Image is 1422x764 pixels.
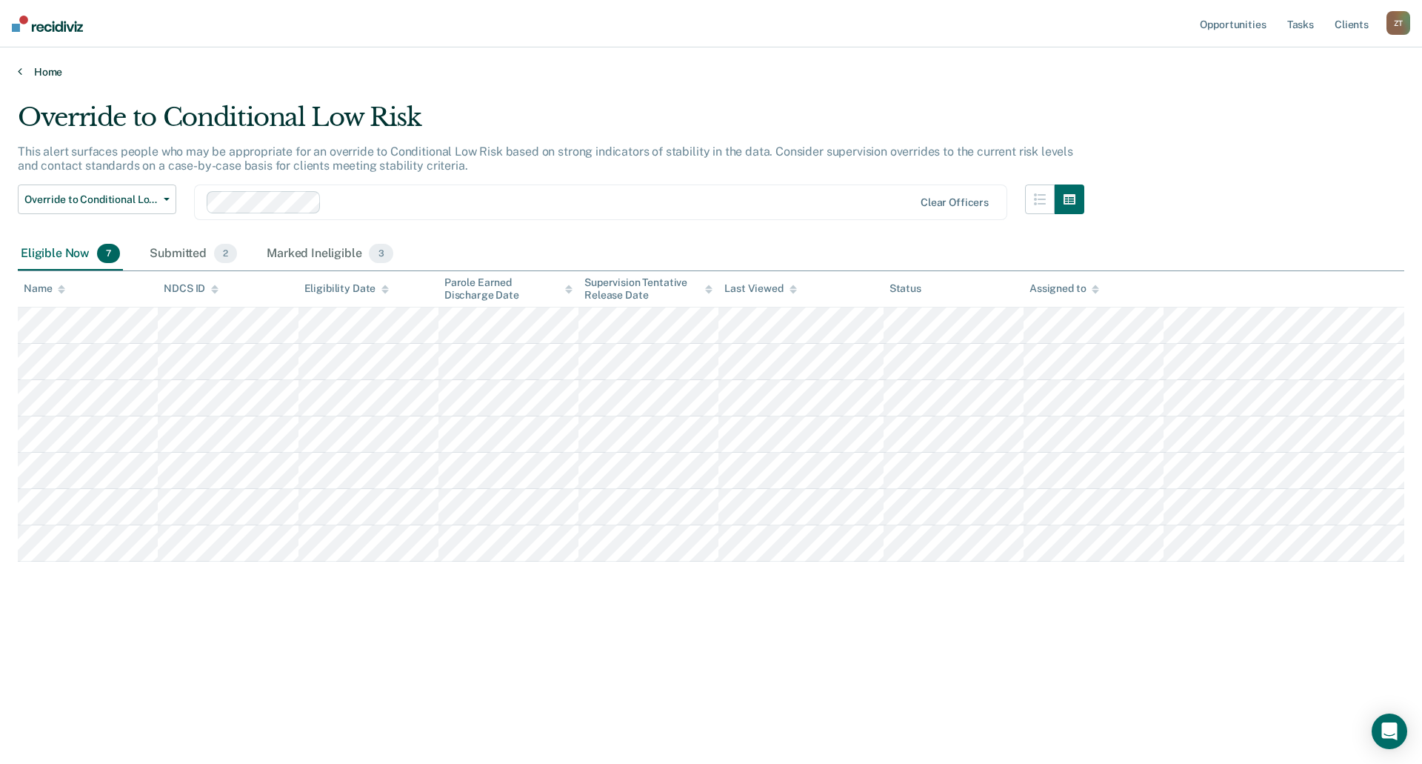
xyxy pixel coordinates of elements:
div: Z T [1386,11,1410,35]
div: Eligible Now7 [18,238,123,270]
span: 3 [369,244,393,263]
div: Open Intercom Messenger [1372,714,1407,749]
img: Recidiviz [12,16,83,32]
div: Eligibility Date [304,282,390,295]
div: Clear officers [921,196,989,209]
span: Override to Conditional Low Risk [24,193,158,206]
div: Assigned to [1029,282,1099,295]
div: Name [24,282,65,295]
p: This alert surfaces people who may be appropriate for an override to Conditional Low Risk based o... [18,145,1073,173]
span: 7 [97,244,120,263]
div: Submitted2 [147,238,240,270]
div: Override to Conditional Low Risk [18,102,1084,145]
div: Status [889,282,921,295]
div: Marked Ineligible3 [264,238,396,270]
div: NDCS ID [164,282,218,295]
div: Parole Earned Discharge Date [444,276,573,302]
button: Override to Conditional Low Risk [18,185,176,214]
div: Supervision Tentative Release Date [584,276,712,302]
div: Last Viewed [724,282,796,295]
button: ZT [1386,11,1410,35]
a: Home [18,65,1404,79]
span: 2 [214,244,237,263]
